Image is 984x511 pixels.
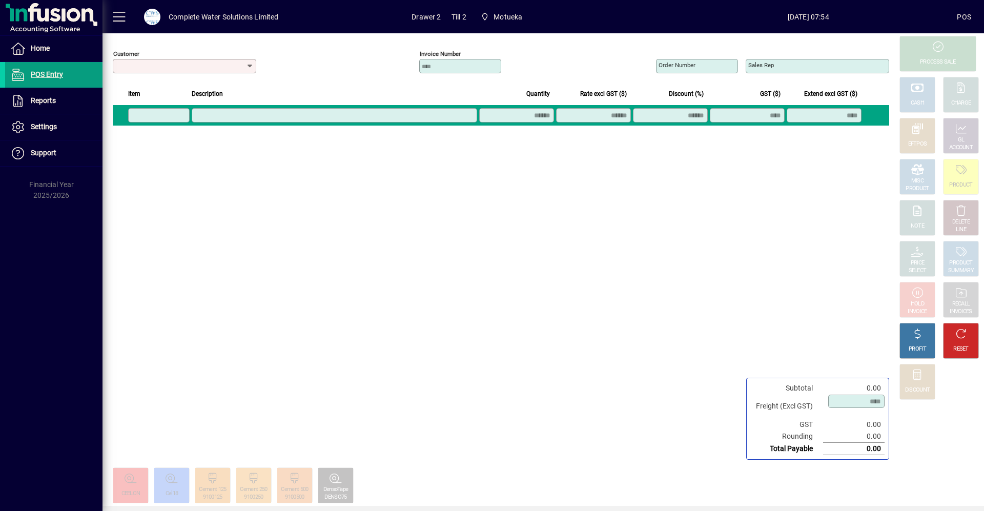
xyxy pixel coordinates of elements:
span: Item [128,88,140,99]
td: Freight (Excl GST) [751,394,823,419]
div: Cement 500 [281,486,308,494]
span: Settings [31,122,57,131]
div: PRODUCT [949,181,972,189]
div: CEELON [121,490,140,498]
td: 0.00 [823,431,885,443]
div: PRODUCT [949,259,972,267]
mat-label: Order number [659,62,695,69]
mat-label: Invoice number [420,50,461,57]
span: Reports [31,96,56,105]
div: SELECT [909,267,927,275]
div: ACCOUNT [949,144,973,152]
div: PRICE [911,259,925,267]
div: INVOICES [950,308,972,316]
span: GST ($) [760,88,781,99]
div: CASH [911,99,924,107]
span: Support [31,149,56,157]
span: Rate excl GST ($) [580,88,627,99]
div: RECALL [952,300,970,308]
span: POS Entry [31,70,63,78]
div: POS [957,9,971,25]
span: Till 2 [452,9,466,25]
span: Motueka [494,9,522,25]
div: Complete Water Solutions Limited [169,9,279,25]
div: DENSO75 [324,494,346,501]
div: EFTPOS [908,140,927,148]
a: Settings [5,114,102,140]
div: MISC [911,177,924,185]
div: INVOICE [908,308,927,316]
div: DISCOUNT [905,386,930,394]
div: Cel18 [166,490,178,498]
div: Cement 125 [199,486,226,494]
div: 9100250 [244,494,263,501]
div: 9100125 [203,494,222,501]
td: GST [751,419,823,431]
span: Motueka [477,8,527,26]
td: Subtotal [751,382,823,394]
span: Home [31,44,50,52]
span: Drawer 2 [412,9,441,25]
td: Total Payable [751,443,823,455]
div: PROCESS SALE [920,58,956,66]
div: RESET [953,345,969,353]
mat-label: Sales rep [748,62,774,69]
div: DensoTape [323,486,348,494]
a: Home [5,36,102,62]
a: Reports [5,88,102,114]
td: 0.00 [823,382,885,394]
div: NOTE [911,222,924,230]
div: Cement 250 [240,486,267,494]
span: Discount (%) [669,88,704,99]
div: PROFIT [909,345,926,353]
div: 9100500 [285,494,304,501]
a: Support [5,140,102,166]
div: PRODUCT [906,185,929,193]
td: 0.00 [823,419,885,431]
div: DELETE [952,218,970,226]
div: GL [958,136,965,144]
div: LINE [956,226,966,234]
td: Rounding [751,431,823,443]
div: SUMMARY [948,267,974,275]
span: Quantity [526,88,550,99]
span: [DATE] 07:54 [660,9,957,25]
span: Description [192,88,223,99]
div: CHARGE [951,99,971,107]
td: 0.00 [823,443,885,455]
button: Profile [136,8,169,26]
span: Extend excl GST ($) [804,88,857,99]
mat-label: Customer [113,50,139,57]
div: HOLD [911,300,924,308]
